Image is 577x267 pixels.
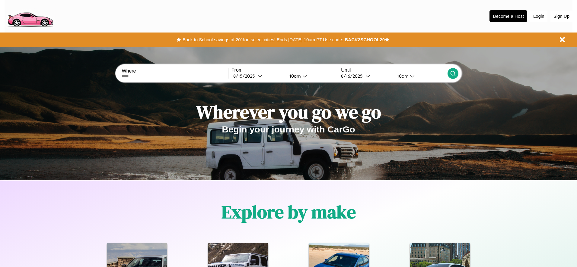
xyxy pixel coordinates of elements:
label: Until [341,67,447,73]
button: Sign Up [550,11,572,22]
button: Back to School savings of 20% in select cities! Ends [DATE] 10am PT.Use code: [181,36,345,44]
label: From [231,67,338,73]
button: Login [530,11,547,22]
button: 8/15/2025 [231,73,285,79]
button: 10am [392,73,447,79]
label: Where [122,68,228,74]
div: 10am [394,73,410,79]
button: Become a Host [489,10,527,22]
img: logo [5,3,56,28]
div: 8 / 16 / 2025 [341,73,365,79]
button: 10am [285,73,338,79]
div: 10am [286,73,302,79]
div: 8 / 15 / 2025 [233,73,258,79]
h1: Explore by make [222,200,356,224]
b: BACK2SCHOOL20 [345,37,385,42]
